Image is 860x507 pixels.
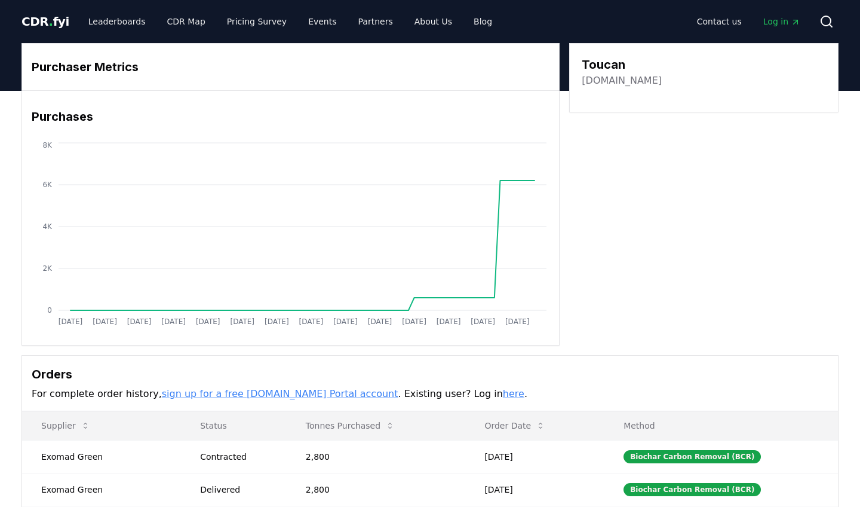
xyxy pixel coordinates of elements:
button: Supplier [32,414,100,438]
tspan: [DATE] [161,317,186,326]
tspan: 2K [42,264,53,273]
div: Biochar Carbon Removal (BCR) [623,450,761,463]
tspan: [DATE] [471,317,495,326]
div: Contracted [200,451,277,463]
a: Contact us [687,11,751,32]
td: [DATE] [465,473,604,506]
td: Exomad Green [22,440,181,473]
a: here [503,388,524,399]
tspan: 0 [47,306,52,314]
span: . [49,14,53,29]
tspan: [DATE] [437,317,461,326]
tspan: [DATE] [196,317,220,326]
p: For complete order history, . Existing user? Log in . [32,387,828,401]
td: 2,800 [287,440,466,473]
nav: Main [687,11,810,32]
p: Status [191,420,277,432]
tspan: [DATE] [505,317,530,326]
nav: Main [79,11,502,32]
tspan: [DATE] [402,317,426,326]
a: Events [299,11,346,32]
a: [DOMAIN_NAME] [582,74,662,88]
tspan: [DATE] [93,317,117,326]
tspan: 8K [42,141,53,149]
h3: Orders [32,365,828,383]
a: Pricing Survey [217,11,296,32]
td: 2,800 [287,473,466,506]
a: CDR.fyi [21,13,69,30]
tspan: [DATE] [230,317,254,326]
tspan: 4K [42,222,53,231]
a: Partners [349,11,403,32]
tspan: [DATE] [299,317,324,326]
span: CDR fyi [21,14,69,29]
h3: Purchases [32,108,549,126]
a: About Us [405,11,462,32]
a: Blog [464,11,502,32]
td: Exomad Green [22,473,181,506]
h3: Purchaser Metrics [32,58,549,76]
button: Order Date [475,414,555,438]
a: CDR Map [158,11,215,32]
tspan: [DATE] [333,317,358,326]
tspan: [DATE] [368,317,392,326]
a: sign up for a free [DOMAIN_NAME] Portal account [162,388,398,399]
a: Log in [754,11,810,32]
p: Method [614,420,828,432]
tspan: 6K [42,181,53,189]
button: Tonnes Purchased [296,414,404,438]
span: Log in [763,16,800,28]
div: Delivered [200,484,277,496]
tspan: [DATE] [59,317,83,326]
div: Biochar Carbon Removal (BCR) [623,483,761,496]
td: [DATE] [465,440,604,473]
a: Leaderboards [79,11,155,32]
tspan: [DATE] [127,317,152,326]
tspan: [DATE] [265,317,289,326]
h3: Toucan [582,56,662,74]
